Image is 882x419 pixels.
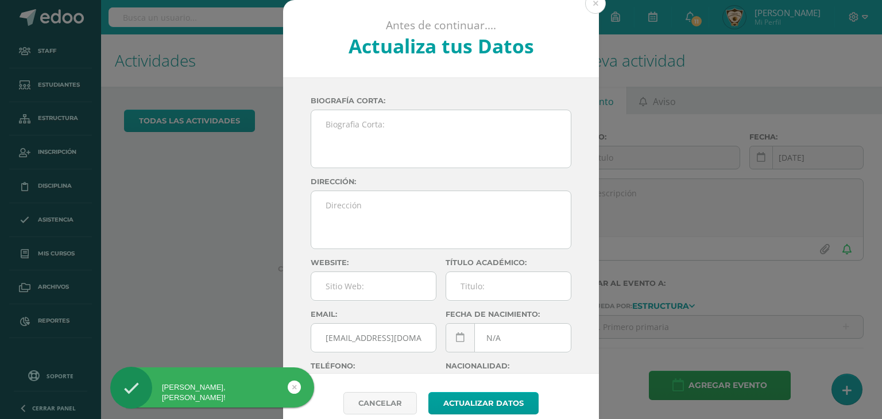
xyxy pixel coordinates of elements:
[343,392,417,414] a: Cancelar
[446,272,571,300] input: Titulo:
[311,258,436,267] label: Website:
[446,362,571,370] label: Nacionalidad:
[311,177,571,186] label: Dirección:
[428,392,539,414] button: Actualizar datos
[311,272,436,300] input: Sitio Web:
[314,33,568,59] h2: Actualiza tus Datos
[311,362,436,370] label: Teléfono:
[311,96,571,105] label: Biografía corta:
[311,310,436,319] label: Email:
[314,18,568,33] p: Antes de continuar....
[446,324,571,352] input: Fecha de Nacimiento:
[446,258,571,267] label: Título académico:
[446,310,571,319] label: Fecha de nacimiento:
[110,382,314,403] div: [PERSON_NAME], [PERSON_NAME]!
[311,324,436,352] input: Correo Electronico:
